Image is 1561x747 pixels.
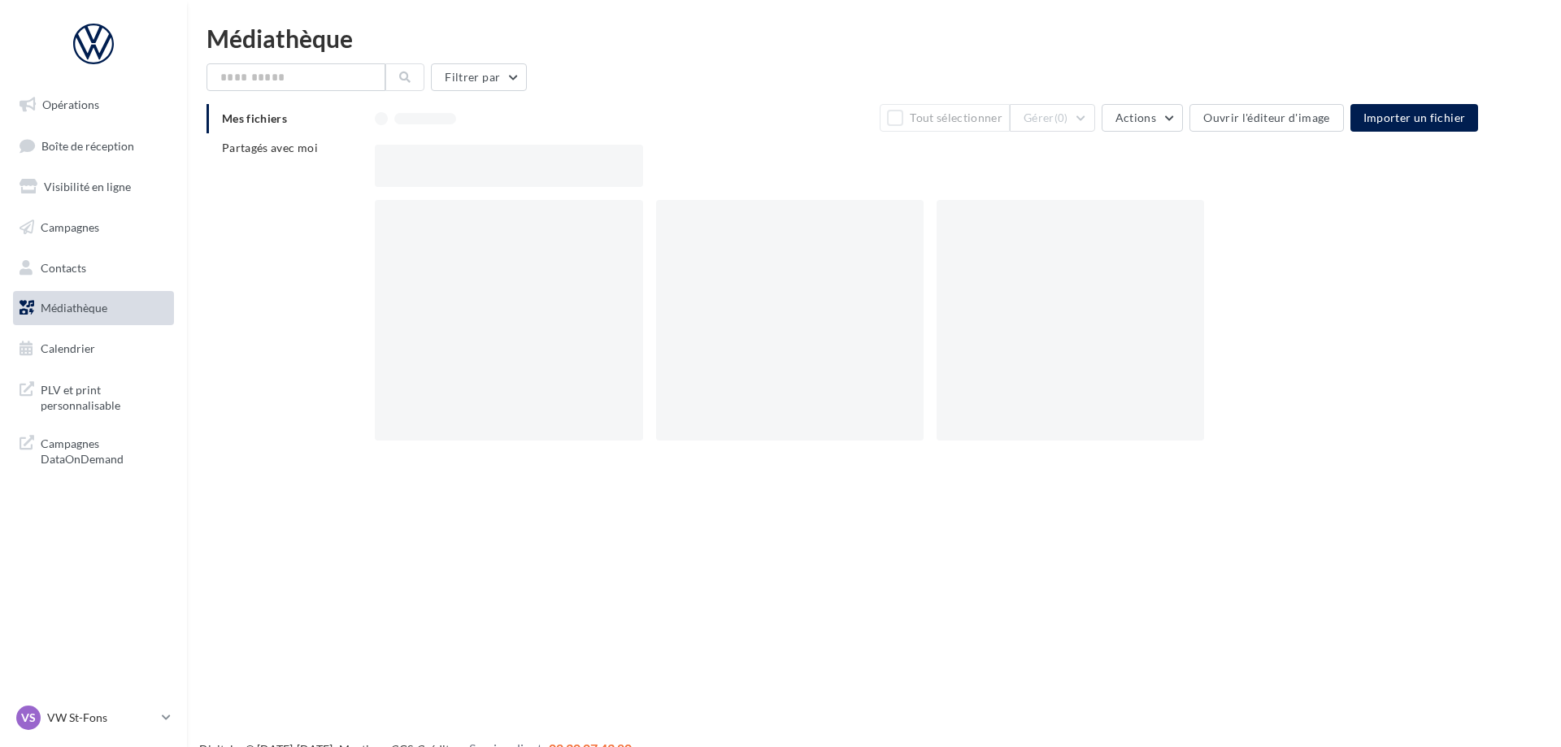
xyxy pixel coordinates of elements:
[10,170,177,204] a: Visibilité en ligne
[10,211,177,245] a: Campagnes
[10,251,177,285] a: Contacts
[41,301,107,315] span: Médiathèque
[44,180,131,193] span: Visibilité en ligne
[10,332,177,366] a: Calendrier
[41,260,86,274] span: Contacts
[41,220,99,234] span: Campagnes
[880,104,1010,132] button: Tout sélectionner
[222,141,318,154] span: Partagés avec moi
[10,372,177,420] a: PLV et print personnalisable
[10,128,177,163] a: Boîte de réception
[41,379,167,414] span: PLV et print personnalisable
[10,88,177,122] a: Opérations
[1010,104,1095,132] button: Gérer(0)
[431,63,527,91] button: Filtrer par
[1054,111,1068,124] span: (0)
[47,710,155,726] p: VW St-Fons
[13,702,174,733] a: VS VW St-Fons
[41,432,167,467] span: Campagnes DataOnDemand
[21,710,36,726] span: VS
[10,291,177,325] a: Médiathèque
[1189,104,1343,132] button: Ouvrir l'éditeur d'image
[41,138,134,152] span: Boîte de réception
[1363,111,1466,124] span: Importer un fichier
[1102,104,1183,132] button: Actions
[1350,104,1479,132] button: Importer un fichier
[222,111,287,125] span: Mes fichiers
[207,26,1541,50] div: Médiathèque
[42,98,99,111] span: Opérations
[41,341,95,355] span: Calendrier
[10,426,177,474] a: Campagnes DataOnDemand
[1115,111,1156,124] span: Actions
